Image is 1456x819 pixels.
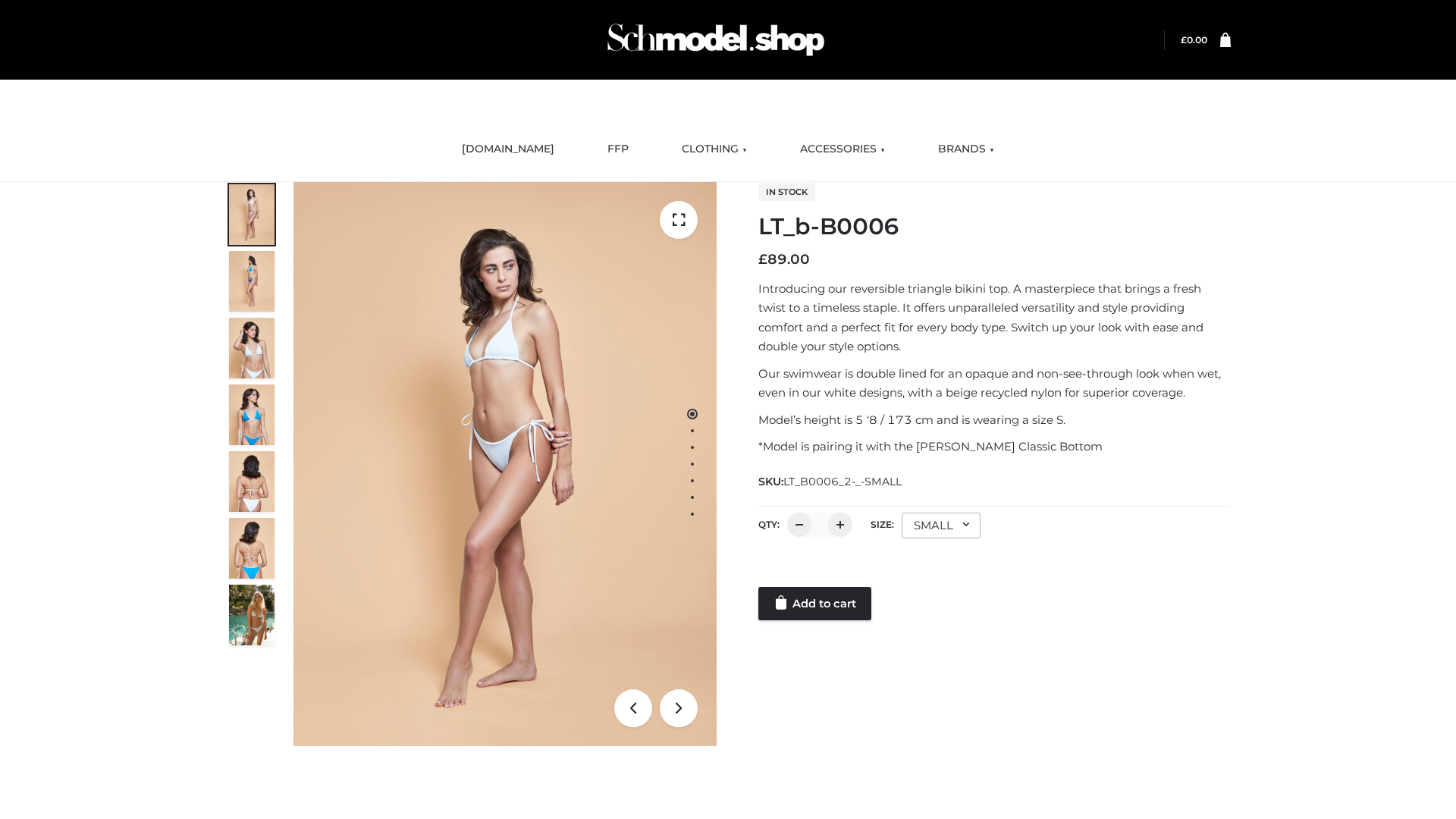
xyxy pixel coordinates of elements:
[229,251,275,312] img: ArielClassicBikiniTop_CloudNine_AzureSky_OW114ECO_2-scaled.jpg
[670,133,758,166] a: CLOTHING
[229,318,275,378] img: ArielClassicBikiniTop_CloudNine_AzureSky_OW114ECO_3-scaled.jpg
[758,472,903,491] span: SKU:
[758,251,767,268] span: £
[758,213,1231,240] h1: LT_b-B0006
[1181,34,1207,45] a: £0.00
[229,518,275,579] img: ArielClassicBikiniTop_CloudNine_AzureSky_OW114ECO_8-scaled.jpg
[758,279,1231,356] p: Introducing our reversible triangle bikini top. A masterpiece that brings a fresh twist to a time...
[789,133,896,166] a: ACCESSORIES
[758,587,871,620] a: Add to cart
[229,184,275,245] img: ArielClassicBikiniTop_CloudNine_AzureSky_OW114ECO_1-scaled.jpg
[1181,34,1207,45] bdi: 0.00
[758,364,1231,403] p: Our swimwear is double lined for an opaque and non-see-through look when wet, even in our white d...
[927,133,1006,166] a: BRANDS
[229,585,275,645] img: Arieltop_CloudNine_AzureSky2.jpg
[229,384,275,445] img: ArielClassicBikiniTop_CloudNine_AzureSky_OW114ECO_4-scaled.jpg
[871,519,894,530] label: Size:
[1181,34,1187,45] span: £
[602,10,830,70] img: Schmodel Admin 964
[758,251,810,268] bdi: 89.00
[758,519,780,530] label: QTY:
[783,475,902,488] span: LT_B0006_2-_-SMALL
[902,513,981,538] div: SMALL
[293,182,717,746] img: ArielClassicBikiniTop_CloudNine_AzureSky_OW114ECO_1
[450,133,566,166] a: [DOMAIN_NAME]
[758,410,1231,430] p: Model’s height is 5 ‘8 / 173 cm and is wearing a size S.
[758,183,815,201] span: In stock
[229,451,275,512] img: ArielClassicBikiniTop_CloudNine_AzureSky_OW114ECO_7-scaled.jpg
[758,437,1231,457] p: *Model is pairing it with the [PERSON_NAME] Classic Bottom
[596,133,640,166] a: FFP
